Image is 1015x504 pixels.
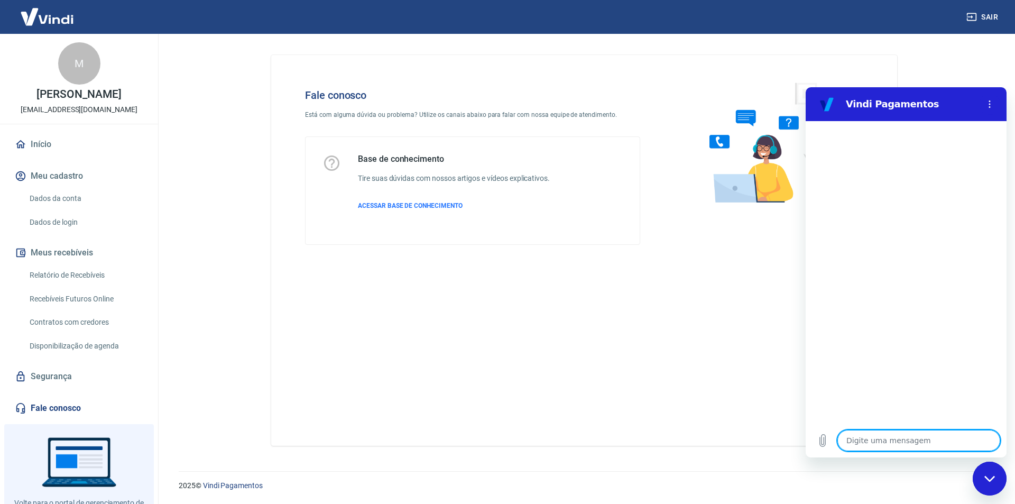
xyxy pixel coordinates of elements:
h5: Base de conhecimento [358,154,550,164]
a: Início [13,133,145,156]
a: Fale conosco [13,397,145,420]
div: M [58,42,100,85]
iframe: Botão para abrir a janela de mensagens, conversa em andamento [973,462,1007,496]
a: Recebíveis Futuros Online [25,288,145,310]
a: Disponibilização de agenda [25,335,145,357]
button: Sair [964,7,1002,27]
button: Meus recebíveis [13,241,145,264]
img: Fale conosco [688,72,849,213]
p: [EMAIL_ADDRESS][DOMAIN_NAME] [21,104,137,115]
iframe: Janela de mensagens [806,87,1007,457]
p: 2025 © [179,480,990,491]
a: Relatório de Recebíveis [25,264,145,286]
h6: Tire suas dúvidas com nossos artigos e vídeos explicativos. [358,173,550,184]
a: Dados da conta [25,188,145,209]
p: [PERSON_NAME] [36,89,121,100]
a: Dados de login [25,212,145,233]
img: Vindi [13,1,81,33]
a: Segurança [13,365,145,388]
h4: Fale conosco [305,89,640,102]
span: ACESSAR BASE DE CONHECIMENTO [358,202,463,209]
p: Está com alguma dúvida ou problema? Utilize os canais abaixo para falar com nossa equipe de atend... [305,110,640,120]
a: Vindi Pagamentos [203,481,263,490]
button: Meu cadastro [13,164,145,188]
a: ACESSAR BASE DE CONHECIMENTO [358,201,550,210]
a: Contratos com credores [25,311,145,333]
